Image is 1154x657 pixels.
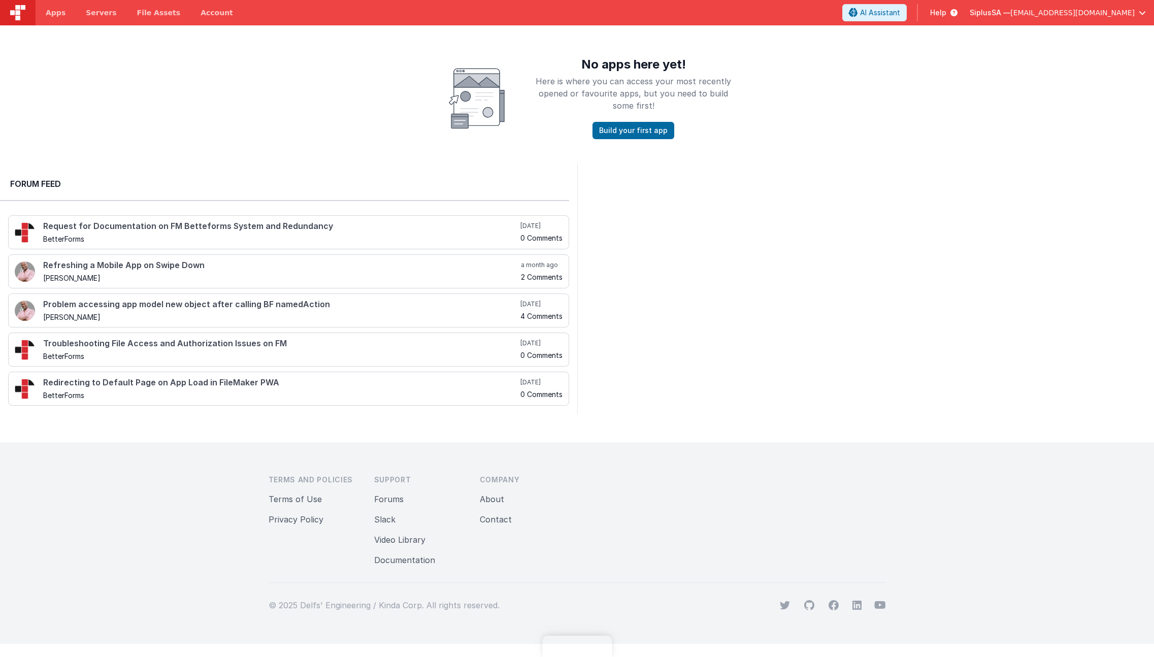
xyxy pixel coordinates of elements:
span: AI Assistant [860,8,900,18]
a: About [480,494,504,504]
iframe: Marker.io feedback button [542,636,612,657]
h5: 0 Comments [520,390,563,398]
button: About [480,493,504,505]
h4: Refreshing a Mobile App on Swipe Down [43,261,519,270]
button: Slack [374,513,395,525]
h5: [DATE] [520,222,563,230]
h5: [PERSON_NAME] [43,274,519,282]
h4: Redirecting to Default Page on App Load in FileMaker PWA [43,378,518,387]
span: Help [930,8,946,18]
a: Terms of Use [269,494,322,504]
span: File Assets [137,8,181,18]
button: AI Assistant [842,4,907,21]
a: Privacy Policy [269,514,323,524]
h5: BetterForms [43,352,518,360]
h2: Forum Feed [10,178,559,190]
h5: BetterForms [43,235,518,243]
a: Redirecting to Default Page on App Load in FileMaker PWA BetterForms [DATE] 0 Comments [8,372,569,406]
h5: 0 Comments [520,234,563,242]
span: Apps [46,8,65,18]
p: © 2025 Delfs' Engineering / Kinda Corp. All rights reserved. [269,599,500,611]
button: Forums [374,493,404,505]
span: [EMAIL_ADDRESS][DOMAIN_NAME] [1010,8,1135,18]
h5: [PERSON_NAME] [43,313,518,321]
button: Contact [480,513,512,525]
button: Build your first app [592,122,674,139]
a: Request for Documentation on FM Betteforms System and Redundancy BetterForms [DATE] 0 Comments [8,215,569,249]
h4: Request for Documentation on FM Betteforms System and Redundancy [43,222,518,231]
a: Slack [374,514,395,524]
button: SiplusSA — [EMAIL_ADDRESS][DOMAIN_NAME] [970,8,1146,18]
h1: No apps here yet! [533,58,734,71]
span: SiplusSA — [970,8,1010,18]
img: Smiley face [449,58,505,139]
button: Documentation [374,554,435,566]
h5: 0 Comments [520,351,563,359]
button: Video Library [374,534,425,546]
span: Servers [86,8,116,18]
svg: viewBox="0 0 24 24" aria-hidden="true"> [852,600,862,610]
h5: 4 Comments [520,312,563,320]
h3: Company [480,475,569,485]
h3: Support [374,475,464,485]
img: 295_2.png [15,340,35,360]
h4: Problem accessing app model new object after calling BF namedAction [43,300,518,309]
h5: [DATE] [520,300,563,308]
a: Refreshing a Mobile App on Swipe Down [PERSON_NAME] a month ago 2 Comments [8,254,569,288]
h5: [DATE] [520,339,563,347]
h3: Terms and Policies [269,475,358,485]
h5: BetterForms [43,391,518,399]
a: Troubleshooting File Access and Authorization Issues on FM BetterForms [DATE] 0 Comments [8,333,569,367]
h5: a month ago [521,261,563,269]
h4: Troubleshooting File Access and Authorization Issues on FM [43,339,518,348]
a: Problem accessing app model new object after calling BF namedAction [PERSON_NAME] [DATE] 4 Comments [8,293,569,327]
h5: [DATE] [520,378,563,386]
p: Here is where you can access your most recently opened or favourite apps, but you need to build s... [533,75,734,112]
img: 295_2.png [15,379,35,399]
h5: 2 Comments [521,273,563,281]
